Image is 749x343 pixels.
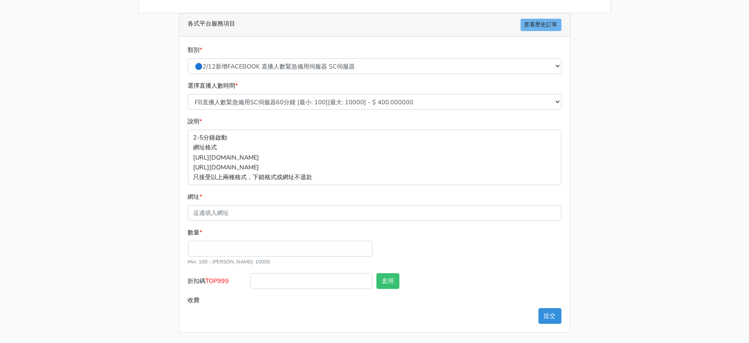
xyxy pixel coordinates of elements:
label: 收費 [186,292,249,308]
div: 各式平台服務項目 [179,14,570,37]
label: 折扣碼 [186,273,249,292]
span: TOP999 [206,277,229,285]
label: 數量 [188,228,202,237]
small: Min: 100 - [PERSON_NAME]: 10000 [188,258,271,265]
label: 說明 [188,117,202,126]
p: 2-5分鐘啟動 網址格式 [URL][DOMAIN_NAME] [URL][DOMAIN_NAME] 只接受以上兩種格式，下錯格式或網址不退款 [188,130,561,185]
label: 選擇直播人數時間 [188,81,238,91]
button: 套用 [376,273,399,289]
label: 網址 [188,192,202,202]
a: 查看歷史訂單 [521,19,561,31]
label: 類別 [188,45,202,55]
button: 提交 [538,308,561,324]
input: 這邊填入網址 [188,205,561,221]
